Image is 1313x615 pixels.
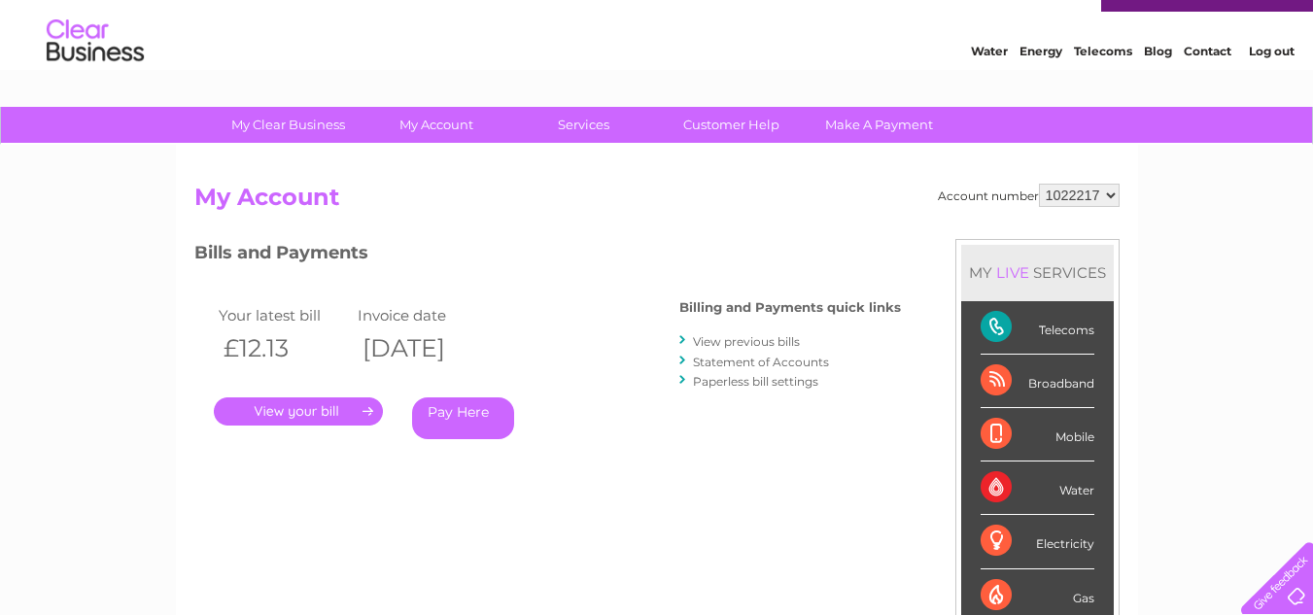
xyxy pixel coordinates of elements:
h3: Bills and Payments [194,239,901,273]
div: Broadband [981,355,1094,408]
a: Make A Payment [799,107,959,143]
div: MY SERVICES [961,245,1114,300]
div: Mobile [981,408,1094,461]
td: Invoice date [353,302,493,328]
th: [DATE] [353,328,493,368]
div: Account number [938,184,1120,207]
a: Log out [1249,83,1295,97]
a: 0333 014 3131 [947,10,1081,34]
a: Blog [1144,83,1172,97]
h2: My Account [194,184,1120,221]
img: logo.png [46,51,145,110]
div: Electricity [981,515,1094,568]
a: My Clear Business [208,107,368,143]
a: Pay Here [412,397,514,439]
a: Statement of Accounts [693,355,829,369]
a: Water [971,83,1008,97]
a: Paperless bill settings [693,374,818,389]
div: Water [981,461,1094,515]
a: Telecoms [1074,83,1132,97]
div: LIVE [992,263,1033,282]
div: Telecoms [981,301,1094,355]
td: Your latest bill [214,302,354,328]
a: Contact [1184,83,1231,97]
a: Customer Help [651,107,812,143]
th: £12.13 [214,328,354,368]
a: Services [503,107,664,143]
div: Clear Business is a trading name of Verastar Limited (registered in [GEOGRAPHIC_DATA] No. 3667643... [198,11,1117,94]
a: Energy [1019,83,1062,97]
a: My Account [356,107,516,143]
a: . [214,397,383,426]
a: View previous bills [693,334,800,349]
h4: Billing and Payments quick links [679,300,901,315]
